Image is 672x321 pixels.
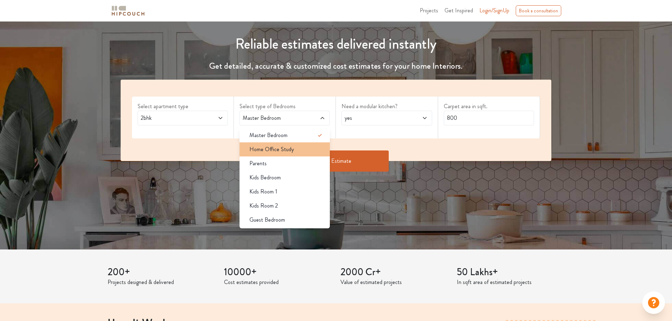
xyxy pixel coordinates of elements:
[224,278,332,286] p: Cost estimates provided
[341,102,432,111] label: Need a modular kitchen?
[283,150,389,172] button: Get Estimate
[110,3,146,19] span: logo-horizontal.svg
[249,202,278,210] span: Kids Room 2
[240,102,330,111] label: Select type of Bedrooms
[249,173,281,182] span: Kids Bedroom
[249,131,287,140] span: Master Bedroom
[224,266,332,278] h3: 10000+
[444,111,534,125] input: Enter area sqft
[249,216,285,224] span: Guest Bedroom
[108,266,216,278] h3: 200+
[457,278,565,286] p: In sqft area of estimated projects
[444,6,473,14] span: Get Inspired
[516,5,561,16] div: Book a consultation
[116,61,556,71] h4: Get detailed, accurate & customized cost estimates for your home Interiors.
[340,278,448,286] p: Value of estimated projects
[249,159,267,168] span: Parents
[420,6,438,14] span: Projects
[139,114,202,122] span: 2bhk
[249,187,277,196] span: Kids Room 1
[340,266,448,278] h3: 2000 Cr+
[479,6,509,14] span: Login/SignUp
[457,266,565,278] h3: 50 Lakhs+
[108,278,216,286] p: Projects designed & delivered
[241,114,304,122] span: Master Bedroom
[116,36,556,53] h1: Reliable estimates delivered instantly
[138,102,228,111] label: Select apartment type
[444,102,534,111] label: Carpet area in sqft.
[240,125,330,133] div: select 1 more room(s)
[249,145,294,154] span: Home Office Study
[110,5,146,17] img: logo-horizontal.svg
[343,114,406,122] span: yes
